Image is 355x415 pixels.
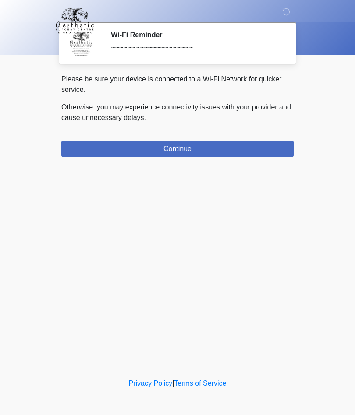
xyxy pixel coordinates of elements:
[53,7,97,35] img: Aesthetic Surgery Centre, PLLC Logo
[61,141,294,157] button: Continue
[61,74,294,95] p: Please be sure your device is connected to a Wi-Fi Network for quicker service.
[144,114,146,121] span: .
[129,380,173,387] a: Privacy Policy
[61,102,294,123] p: Otherwise, you may experience connectivity issues with your provider and cause unnecessary delays
[172,380,174,387] a: |
[174,380,226,387] a: Terms of Service
[111,42,280,53] div: ~~~~~~~~~~~~~~~~~~~~
[68,31,94,57] img: Agent Avatar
